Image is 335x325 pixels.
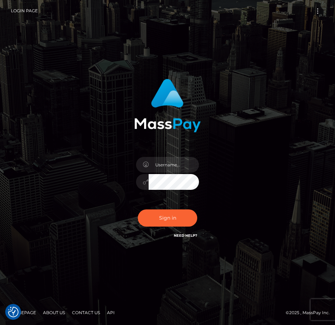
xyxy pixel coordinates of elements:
button: Toggle navigation [311,6,324,16]
a: About Us [40,307,68,318]
div: © 2025 , MassPay Inc. [5,309,330,317]
input: Username... [149,157,199,173]
img: MassPay Login [134,79,201,132]
img: Revisit consent button [8,307,19,317]
a: API [104,307,117,318]
button: Consent Preferences [8,307,19,317]
a: Homepage [8,307,39,318]
a: Contact Us [69,307,103,318]
a: Need Help? [174,233,197,238]
a: Login Page [11,4,38,18]
button: Sign in [138,209,197,227]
